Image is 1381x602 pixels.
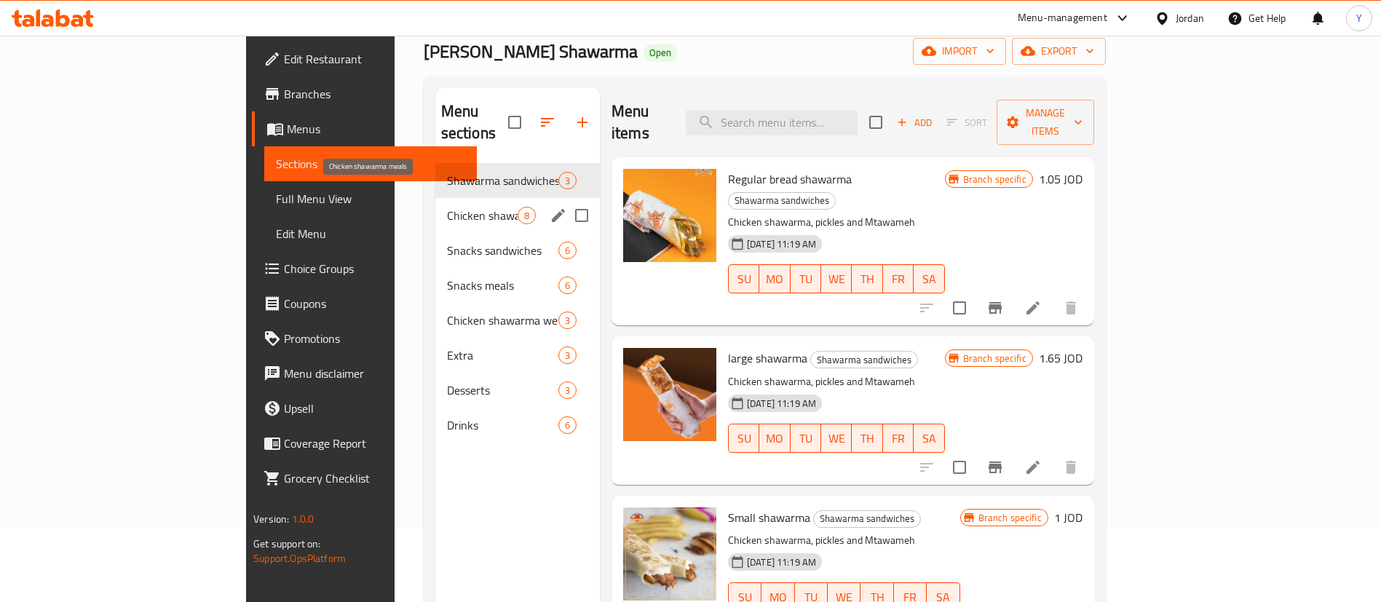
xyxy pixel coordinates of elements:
[276,190,465,207] span: Full Menu View
[435,198,600,233] div: Chicken shawarma meals8edit
[253,549,346,568] a: Support.OpsPlatform
[623,169,716,262] img: Regular bread shawarma
[559,279,576,293] span: 6
[284,470,465,487] span: Grocery Checklist
[547,205,569,226] button: edit
[435,373,600,408] div: Desserts3
[435,303,600,338] div: Chicken shawarma weight3
[558,381,577,399] div: items
[424,35,638,68] span: [PERSON_NAME] Shawarma
[891,111,938,134] span: Add item
[284,295,465,312] span: Coupons
[913,38,1006,65] button: import
[447,172,558,189] div: Shawarma sandwiches
[796,269,815,290] span: TU
[858,428,877,449] span: TH
[558,346,577,364] div: items
[264,181,477,216] a: Full Menu View
[292,510,314,528] span: 1.0.0
[559,314,576,328] span: 3
[944,452,975,483] span: Select to update
[814,510,920,527] span: Shawarma sandwiches
[858,269,877,290] span: TH
[852,424,882,453] button: TH
[765,428,784,449] span: MO
[686,110,858,135] input: search
[559,174,576,188] span: 3
[728,373,945,391] p: Chicken shawarma, pickles and Mtawameh
[447,346,558,364] span: Extra
[735,269,753,290] span: SU
[741,397,822,411] span: [DATE] 11:19 AM
[252,426,477,461] a: Coverage Report
[919,269,938,290] span: SA
[499,107,530,138] span: Select all sections
[518,207,536,224] div: items
[813,510,921,528] div: Shawarma sandwiches
[895,114,934,131] span: Add
[559,244,576,258] span: 6
[938,111,997,134] span: Select section first
[252,356,477,391] a: Menu disclaimer
[883,424,914,453] button: FR
[284,435,465,452] span: Coverage Report
[558,416,577,434] div: items
[284,50,465,68] span: Edit Restaurant
[644,44,677,62] div: Open
[284,260,465,277] span: Choice Groups
[276,155,465,173] span: Sections
[435,157,600,448] nav: Menu sections
[735,428,753,449] span: SU
[559,419,576,432] span: 6
[728,213,945,231] p: Chicken shawarma, pickles and Mtawameh
[978,290,1013,325] button: Branch-specific-item
[612,100,668,144] h2: Menu items
[264,146,477,181] a: Sections
[997,100,1094,145] button: Manage items
[623,507,716,601] img: Small shawarma
[284,85,465,103] span: Branches
[558,312,577,329] div: items
[447,416,558,434] div: Drinks
[518,209,535,223] span: 8
[1024,299,1042,317] a: Edit menu item
[821,264,852,293] button: WE
[811,352,917,368] span: Shawarma sandwiches
[852,264,882,293] button: TH
[883,264,914,293] button: FR
[728,264,759,293] button: SU
[253,534,320,553] span: Get support on:
[447,207,518,224] span: Chicken shawarma meals
[1008,104,1083,140] span: Manage items
[978,450,1013,485] button: Branch-specific-item
[729,192,835,209] span: Shawarma sandwiches
[741,237,822,251] span: [DATE] 11:19 AM
[447,242,558,259] span: Snacks sandwiches
[1039,348,1083,368] h6: 1.65 JOD
[889,269,908,290] span: FR
[728,531,960,550] p: Chicken shawarma, pickles and Mtawameh
[435,268,600,303] div: Snacks meals6
[796,428,815,449] span: TU
[891,111,938,134] button: Add
[447,312,558,329] span: Chicken shawarma weight
[791,264,821,293] button: TU
[435,408,600,443] div: Drinks6
[435,233,600,268] div: Snacks sandwiches6
[944,293,975,323] span: Select to update
[1039,169,1083,189] h6: 1.05 JOD
[914,424,944,453] button: SA
[558,242,577,259] div: items
[728,168,852,190] span: Regular bread shawarma
[1054,507,1083,528] h6: 1 JOD
[810,351,918,368] div: Shawarma sandwiches
[435,163,600,198] div: Shawarma sandwiches3
[447,277,558,294] span: Snacks meals
[558,172,577,189] div: items
[1012,38,1106,65] button: export
[565,105,600,140] button: Add section
[791,424,821,453] button: TU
